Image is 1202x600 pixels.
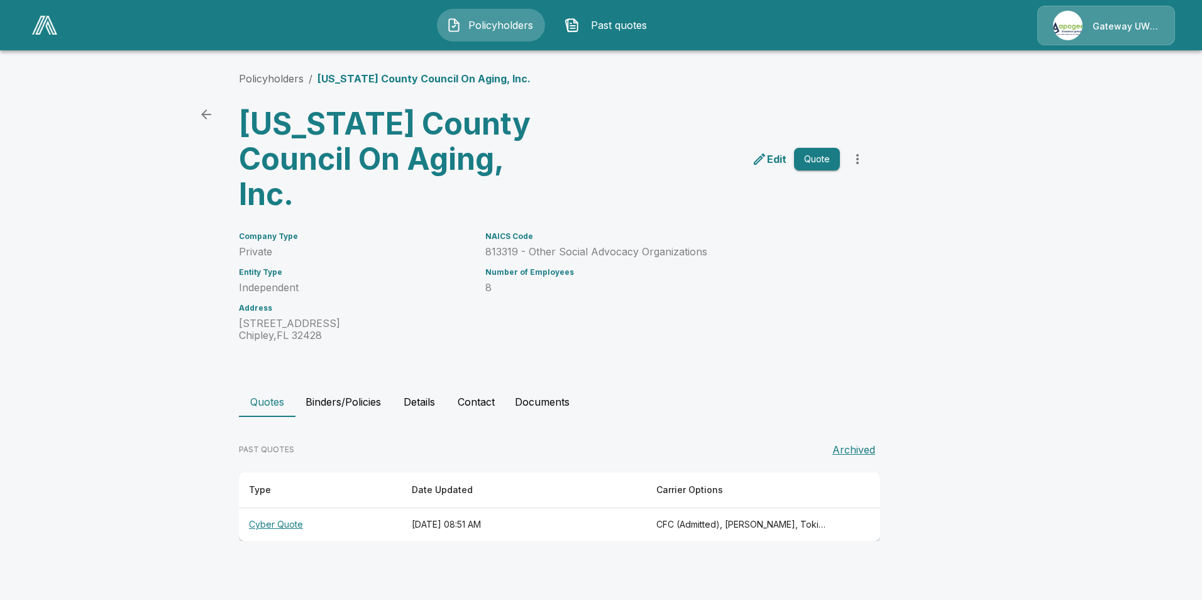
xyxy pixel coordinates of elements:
[239,472,880,541] table: responsive table
[485,268,840,277] h6: Number of Employees
[646,472,837,508] th: Carrier Options
[794,148,840,171] button: Quote
[239,106,549,212] h3: [US_STATE] County Council On Aging, Inc.
[239,387,295,417] button: Quotes
[485,246,840,258] p: 813319 - Other Social Advocacy Organizations
[239,246,470,258] p: Private
[239,232,470,241] h6: Company Type
[239,71,531,86] nav: breadcrumb
[555,9,663,42] button: Past quotes IconPast quotes
[749,149,789,169] a: edit
[239,72,304,85] a: Policyholders
[485,232,840,241] h6: NAICS Code
[585,18,654,33] span: Past quotes
[391,387,448,417] button: Details
[402,472,646,508] th: Date Updated
[239,508,402,542] th: Cyber Quote
[402,508,646,542] th: [DATE] 08:51 AM
[827,437,880,462] button: Archived
[446,18,461,33] img: Policyholders Icon
[239,387,963,417] div: policyholder tabs
[239,472,402,508] th: Type
[239,318,470,342] p: [STREET_ADDRESS] Chipley , FL 32428
[309,71,312,86] li: /
[485,282,840,294] p: 8
[239,444,294,455] p: PAST QUOTES
[565,18,580,33] img: Past quotes Icon
[466,18,536,33] span: Policyholders
[448,387,505,417] button: Contact
[505,387,580,417] button: Documents
[437,9,545,42] button: Policyholders IconPolicyholders
[32,16,57,35] img: AA Logo
[767,152,786,167] p: Edit
[239,304,470,313] h6: Address
[317,71,531,86] p: [US_STATE] County Council On Aging, Inc.
[194,102,219,127] a: back
[646,508,837,542] th: CFC (Admitted), Beazley, Tokio Marine TMHCC (Non-Admitted), At-Bay (Non-Admitted), Coalition (Non...
[845,147,870,172] button: more
[239,282,470,294] p: Independent
[239,268,470,277] h6: Entity Type
[295,387,391,417] button: Binders/Policies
